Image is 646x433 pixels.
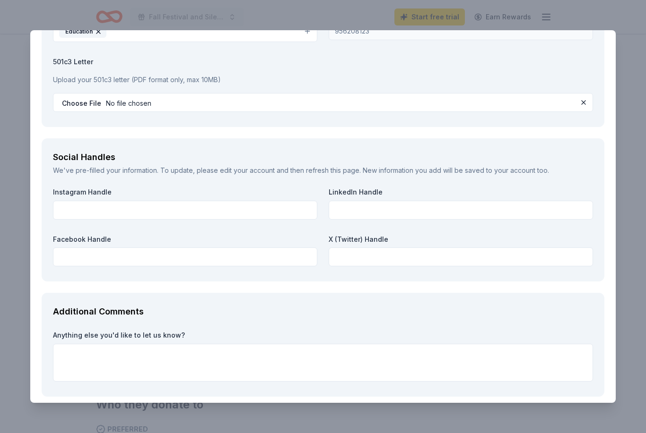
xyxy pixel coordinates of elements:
[329,187,593,197] label: LinkedIn Handle
[53,57,593,67] label: 501c3 Letter
[53,187,317,197] label: Instagram Handle
[53,304,593,319] div: Additional Comments
[53,21,317,42] button: Education
[53,150,593,165] div: Social Handles
[59,25,106,38] div: Education
[53,74,593,85] p: Upload your 501c3 letter (PDF format only, max 10MB)
[329,235,593,244] label: X (Twitter) Handle
[220,166,275,174] a: edit your account
[53,235,317,244] label: Facebook Handle
[53,331,593,340] label: Anything else you'd like to let us know?
[53,165,593,176] div: We've pre-filled your information. To update, please and then refresh this page. New information ...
